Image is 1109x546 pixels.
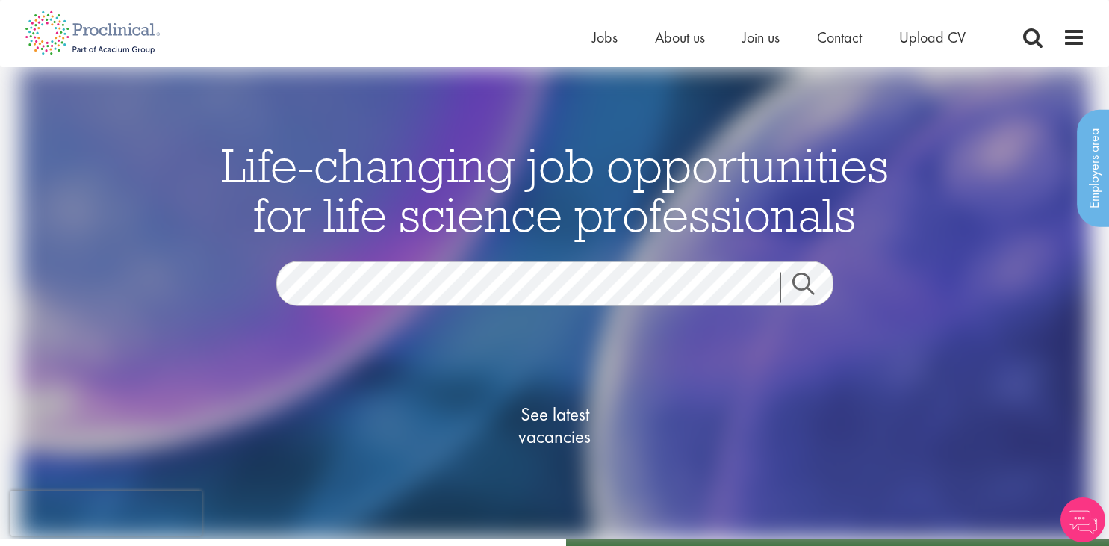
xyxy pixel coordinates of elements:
span: See latest vacancies [480,403,630,448]
img: candidate home [19,67,1090,539]
span: Life-changing job opportunities for life science professionals [221,135,889,244]
a: See latestvacancies [480,344,630,508]
a: Jobs [592,28,618,47]
img: Chatbot [1060,497,1105,542]
a: About us [655,28,705,47]
iframe: reCAPTCHA [10,491,202,536]
a: Job search submit button [780,273,845,303]
a: Upload CV [899,28,966,47]
a: Contact [817,28,862,47]
a: Join us [742,28,780,47]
